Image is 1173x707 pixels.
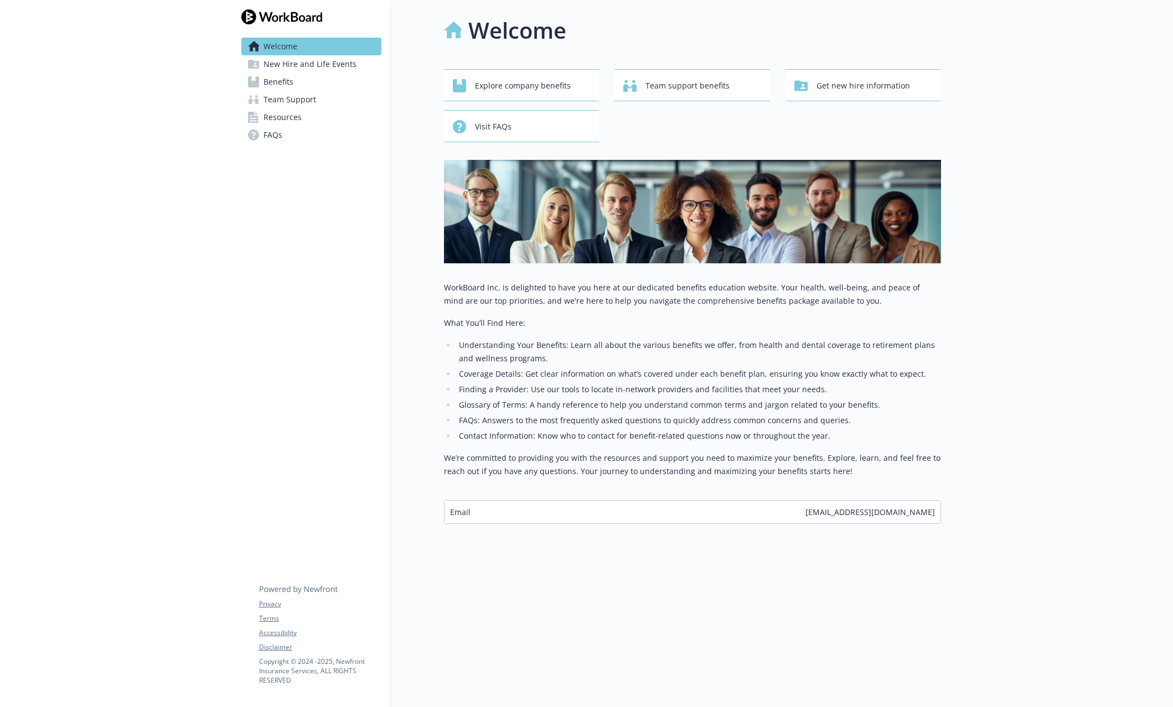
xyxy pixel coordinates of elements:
[444,69,600,101] button: Explore company benefits
[263,38,297,55] span: Welcome
[456,414,941,427] li: FAQs: Answers to the most frequently asked questions to quickly address common concerns and queries.
[241,73,381,91] a: Benefits
[450,506,471,518] span: Email
[475,75,571,96] span: Explore company benefits
[241,38,381,55] a: Welcome
[456,429,941,443] li: Contact Information: Know who to contact for benefit-related questions now or throughout the year.
[444,110,600,142] button: Visit FAQs
[444,316,941,330] p: What You’ll Find Here:
[456,383,941,396] li: Finding a Provider: Use our tools to locate in-network providers and facilities that meet your ne...
[786,69,941,101] button: Get new hire information
[444,451,941,478] p: We’re committed to providing you with the resources and support you need to maximize your benefit...
[263,91,316,108] span: Team Support
[263,55,356,73] span: New Hire and Life Events
[444,281,941,308] p: WorkBoard Inc. is delighted to have you here at our dedicated benefits education website. Your he...
[263,73,293,91] span: Benefits
[817,75,910,96] span: Get new hire information
[259,628,381,638] a: Accessibility
[456,339,941,365] li: Understanding Your Benefits: Learn all about the various benefits we offer, from health and denta...
[241,55,381,73] a: New Hire and Life Events
[468,14,566,47] h1: Welcome
[259,614,381,623] a: Terms
[259,642,381,652] a: Disclaimer
[263,108,302,126] span: Resources
[259,599,381,609] a: Privacy
[456,398,941,412] li: Glossary of Terms: A handy reference to help you understand common terms and jargon related to yo...
[241,91,381,108] a: Team Support
[241,108,381,126] a: Resources
[645,75,730,96] span: Team support benefits
[263,126,282,144] span: FAQs
[614,69,770,101] button: Team support benefits
[805,506,935,518] span: [EMAIL_ADDRESS][DOMAIN_NAME]
[241,126,381,144] a: FAQs
[456,367,941,381] li: Coverage Details: Get clear information on what’s covered under each benefit plan, ensuring you k...
[475,116,511,137] span: Visit FAQs
[259,657,381,685] p: Copyright © 2024 - 2025 , Newfront Insurance Services, ALL RIGHTS RESERVED
[444,160,941,263] img: overview page banner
